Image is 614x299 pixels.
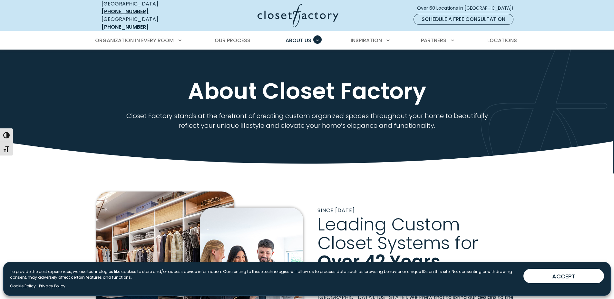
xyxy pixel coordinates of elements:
a: Schedule a Free Consultation [414,14,513,25]
span: Inspiration [351,37,382,44]
nav: Primary Menu [91,32,524,50]
a: Cookie Policy [10,283,36,289]
span: Partners [421,37,446,44]
span: Closet Systems for [317,231,478,255]
h1: About Closet Factory [100,79,514,103]
p: Since [DATE] [317,207,518,214]
a: [PHONE_NUMBER] [102,23,149,31]
a: Privacy Policy [39,283,65,289]
span: Over 60 Locations in [GEOGRAPHIC_DATA]! [417,5,518,12]
span: Our Process [215,37,250,44]
img: Closet Factory Logo [258,4,338,27]
a: Over 60 Locations in [GEOGRAPHIC_DATA]! [417,3,519,14]
button: ACCEPT [523,269,604,283]
span: Locations [487,37,517,44]
div: [GEOGRAPHIC_DATA] [102,15,195,31]
span: Over 42 Years [317,249,440,274]
p: Closet Factory stands at the forefront of creating custom organized spaces throughout your home t... [118,111,496,130]
a: [PHONE_NUMBER] [102,8,149,15]
p: To provide the best experiences, we use technologies like cookies to store and/or access device i... [10,269,518,280]
span: Leading Custom [317,212,460,237]
span: About Us [286,37,311,44]
span: Organization in Every Room [95,37,174,44]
